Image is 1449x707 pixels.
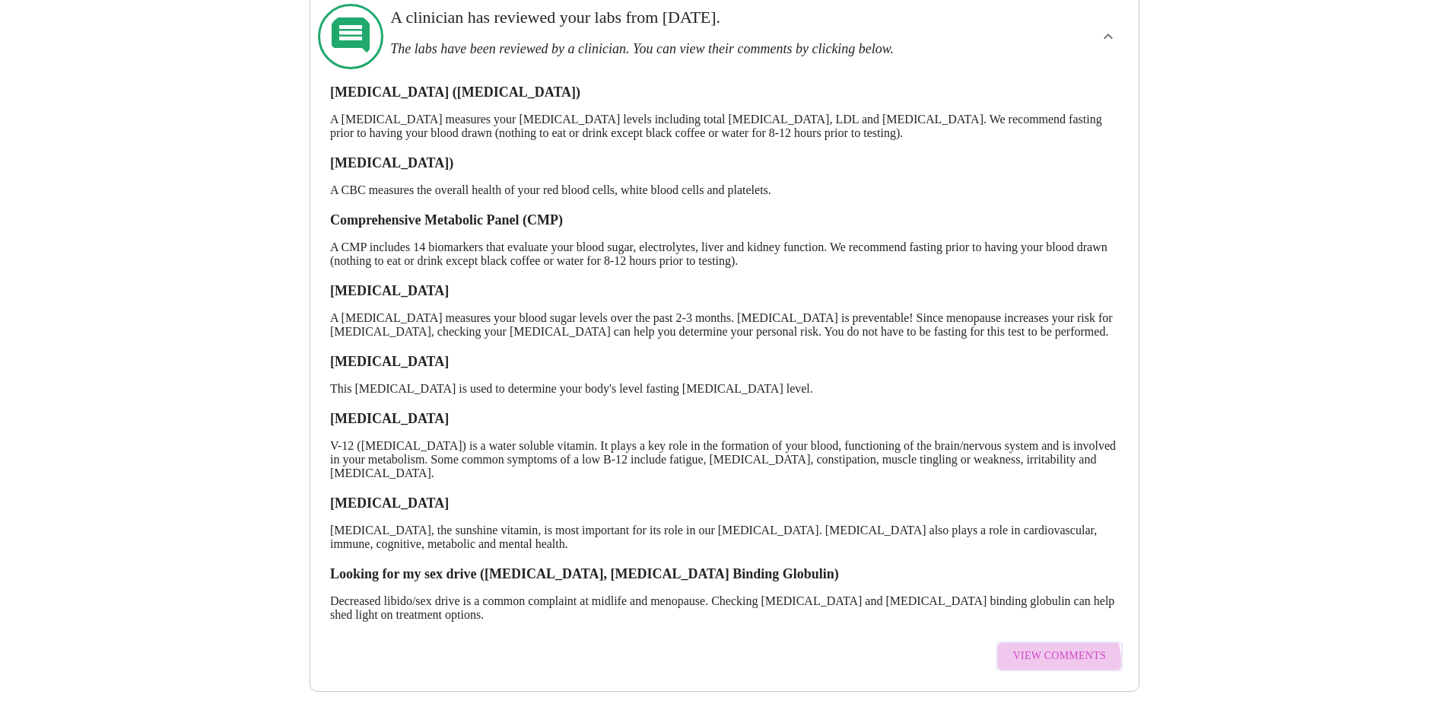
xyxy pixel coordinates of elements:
p: A CMP includes 14 biomarkers that evaluate your blood sugar, electrolytes, liver and kidney funct... [330,240,1119,268]
h3: A clinician has reviewed your labs from [DATE]. [390,8,978,27]
p: A [MEDICAL_DATA] measures your blood sugar levels over the past 2-3 months. [MEDICAL_DATA] is pre... [330,311,1119,339]
h3: Looking for my sex drive ([MEDICAL_DATA], [MEDICAL_DATA] Binding Globulin) [330,566,1119,582]
button: View Comments [996,642,1123,671]
p: A [MEDICAL_DATA] measures your [MEDICAL_DATA] levels including total [MEDICAL_DATA], LDL and [MED... [330,113,1119,140]
p: This [MEDICAL_DATA] is used to determine your body's level fasting [MEDICAL_DATA] level. [330,382,1119,396]
h3: [MEDICAL_DATA] [330,283,1119,299]
p: A CBC measures the overall health of your red blood cells, white blood cells and platelets. [330,183,1119,197]
a: View Comments [993,634,1126,679]
h3: The labs have been reviewed by a clinician. You can view their comments by clicking below. [390,41,978,57]
h3: [MEDICAL_DATA] ([MEDICAL_DATA]) [330,84,1119,100]
h3: [MEDICAL_DATA] [330,354,1119,370]
p: Decreased libido/sex drive is a common complaint at midlife and menopause. Checking [MEDICAL_DATA... [330,594,1119,622]
h3: [MEDICAL_DATA]) [330,155,1119,171]
button: show more [1090,18,1126,55]
h3: [MEDICAL_DATA] [330,495,1119,511]
p: [MEDICAL_DATA], the sunshine vitamin, is most important for its role in our [MEDICAL_DATA]. [MEDI... [330,524,1119,551]
span: View Comments [1013,647,1106,666]
h3: [MEDICAL_DATA] [330,411,1119,427]
h3: Comprehensive Metabolic Panel (CMP) [330,212,1119,228]
p: V-12 ([MEDICAL_DATA]) is a water soluble vitamin. It plays a key role in the formation of your bl... [330,439,1119,480]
